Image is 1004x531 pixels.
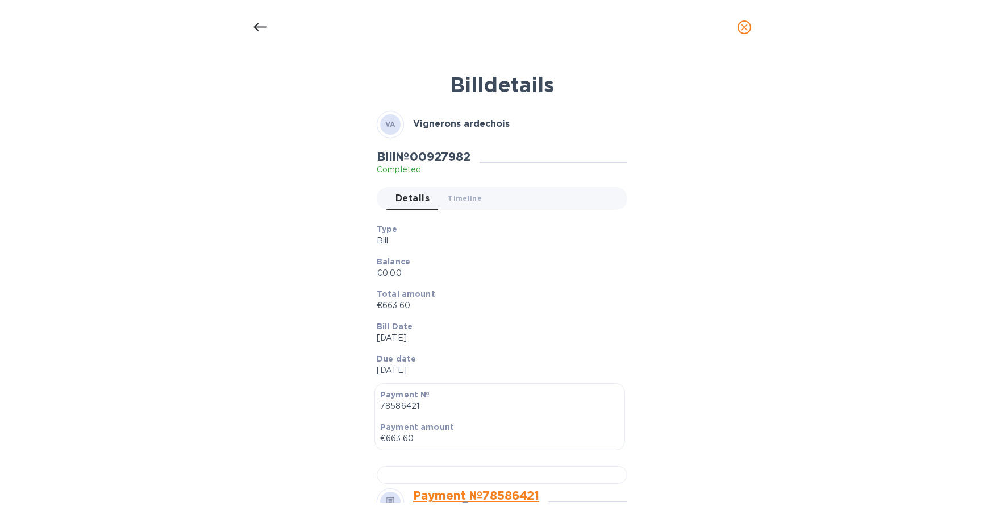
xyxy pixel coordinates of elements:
p: 78586421 [380,400,619,412]
h2: Bill № 00927982 [377,150,470,164]
span: Details [395,190,430,206]
a: Payment № 78586421 [413,488,539,503]
b: Bill details [450,72,554,97]
span: Timeline [448,192,482,204]
p: Bill [377,235,618,247]
p: €663.60 [377,300,618,312]
b: Payment amount [380,422,454,432]
p: Completed [377,164,470,176]
b: Balance [377,257,410,266]
button: close [731,14,758,41]
p: €0.00 [377,267,618,279]
b: Due date [377,354,416,363]
b: Total amount [377,289,435,298]
p: [DATE] [377,332,618,344]
b: Bill Date [377,322,413,331]
p: [DATE] [377,364,618,376]
b: Type [377,225,398,234]
b: Vignerons ardechois [413,118,510,129]
p: €663.60 [380,433,619,445]
b: Payment № [380,390,430,399]
b: VA [385,120,395,128]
